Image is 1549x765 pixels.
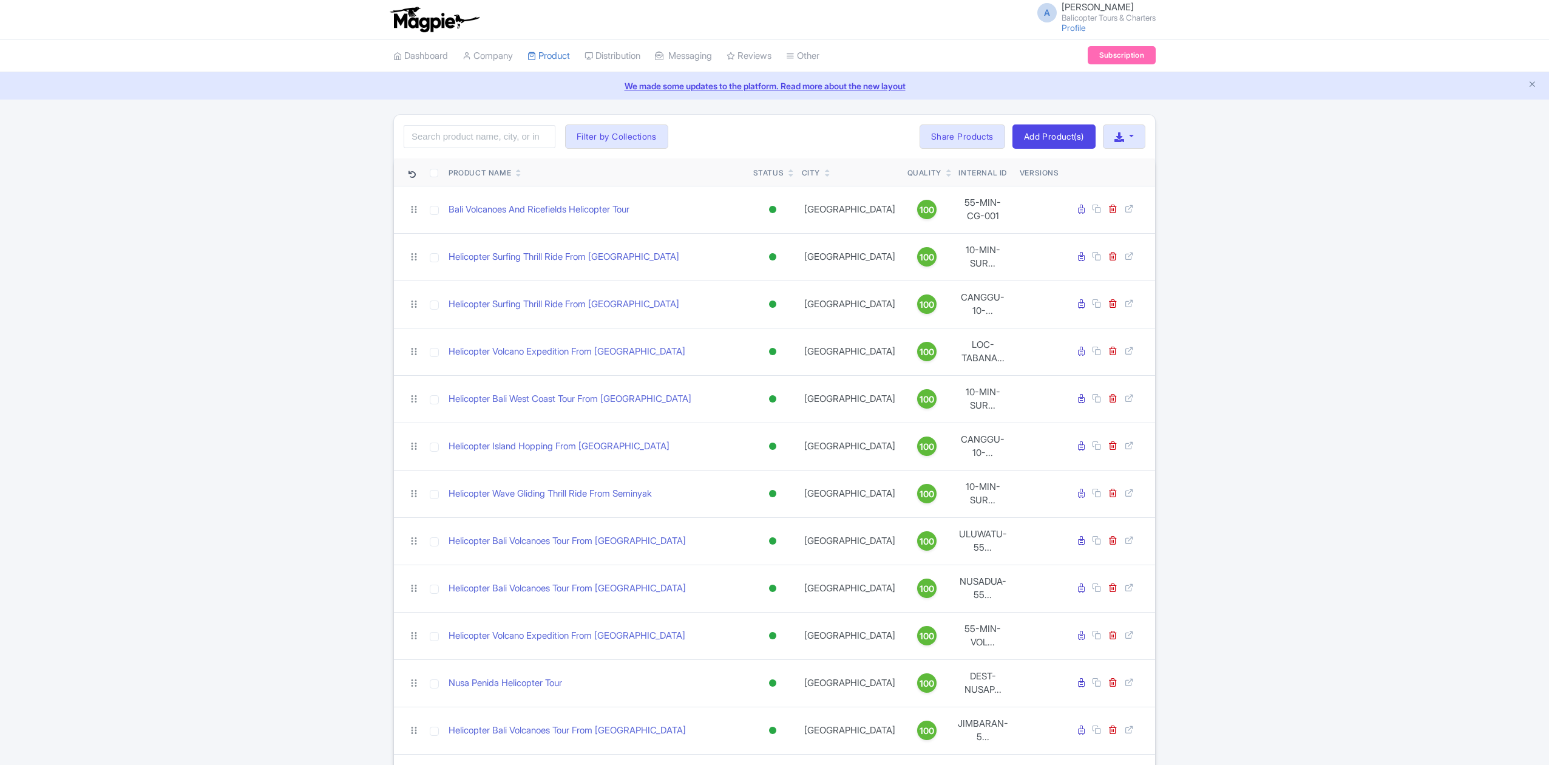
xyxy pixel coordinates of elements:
[1037,3,1057,22] span: A
[753,168,784,178] div: Status
[767,296,779,313] div: Active
[655,39,712,73] a: Messaging
[951,612,1015,659] td: 55-MIN-VOL...
[951,659,1015,707] td: DEST-NUSAP...
[797,280,903,328] td: [GEOGRAPHIC_DATA]
[951,707,1015,754] td: JIMBARAN-5...
[565,124,668,149] button: Filter by Collections
[463,39,513,73] a: Company
[907,247,946,267] a: 100
[786,39,819,73] a: Other
[767,201,779,219] div: Active
[920,440,934,454] span: 100
[797,517,903,565] td: [GEOGRAPHIC_DATA]
[387,6,481,33] img: logo-ab69f6fb50320c5b225c76a69d11143b.png
[797,470,903,517] td: [GEOGRAPHIC_DATA]
[907,168,941,178] div: Quality
[449,629,685,643] a: Helicopter Volcano Expedition From [GEOGRAPHIC_DATA]
[449,203,629,217] a: Bali Volcanoes And Ricefields Helicopter Tour
[1012,124,1096,149] a: Add Product(s)
[767,580,779,597] div: Active
[920,724,934,738] span: 100
[393,39,448,73] a: Dashboard
[907,200,946,219] a: 100
[449,168,511,178] div: Product Name
[951,233,1015,280] td: 10-MIN-SUR...
[767,390,779,408] div: Active
[7,80,1542,92] a: We made some updates to the platform. Read more about the new layout
[920,535,934,548] span: 100
[920,582,934,596] span: 100
[920,488,934,501] span: 100
[907,342,946,361] a: 100
[1015,158,1064,186] th: Versions
[797,233,903,280] td: [GEOGRAPHIC_DATA]
[920,630,934,643] span: 100
[797,612,903,659] td: [GEOGRAPHIC_DATA]
[767,722,779,739] div: Active
[449,676,562,690] a: Nusa Penida Helicopter Tour
[449,250,679,264] a: Helicopter Surfing Thrill Ride From [GEOGRAPHIC_DATA]
[951,517,1015,565] td: ULUWATU-55...
[449,582,686,596] a: Helicopter Bali Volcanoes Tour From [GEOGRAPHIC_DATA]
[449,392,691,406] a: Helicopter Bali West Coast Tour From [GEOGRAPHIC_DATA]
[449,345,685,359] a: Helicopter Volcano Expedition From [GEOGRAPHIC_DATA]
[920,345,934,359] span: 100
[449,534,686,548] a: Helicopter Bali Volcanoes Tour From [GEOGRAPHIC_DATA]
[951,186,1015,233] td: 55-MIN-CG-001
[907,579,946,598] a: 100
[797,707,903,754] td: [GEOGRAPHIC_DATA]
[767,485,779,503] div: Active
[449,724,686,738] a: Helicopter Bali Volcanoes Tour From [GEOGRAPHIC_DATA]
[797,659,903,707] td: [GEOGRAPHIC_DATA]
[767,438,779,455] div: Active
[951,375,1015,423] td: 10-MIN-SUR...
[920,298,934,311] span: 100
[797,328,903,375] td: [GEOGRAPHIC_DATA]
[907,626,946,645] a: 100
[907,531,946,551] a: 100
[951,280,1015,328] td: CANGGU-10-...
[585,39,640,73] a: Distribution
[951,423,1015,470] td: CANGGU-10-...
[1062,22,1086,33] a: Profile
[797,186,903,233] td: [GEOGRAPHIC_DATA]
[797,565,903,612] td: [GEOGRAPHIC_DATA]
[449,297,679,311] a: Helicopter Surfing Thrill Ride From [GEOGRAPHIC_DATA]
[1088,46,1156,64] a: Subscription
[1062,14,1156,22] small: Balicopter Tours & Charters
[797,375,903,423] td: [GEOGRAPHIC_DATA]
[767,532,779,550] div: Active
[767,248,779,266] div: Active
[907,673,946,693] a: 100
[920,124,1005,149] a: Share Products
[951,158,1015,186] th: Internal ID
[907,721,946,740] a: 100
[767,627,779,645] div: Active
[1062,1,1134,13] span: [PERSON_NAME]
[527,39,570,73] a: Product
[907,294,946,314] a: 100
[907,484,946,503] a: 100
[404,125,555,148] input: Search product name, city, or interal id
[920,677,934,690] span: 100
[767,675,779,692] div: Active
[951,328,1015,375] td: LOC-TABANA...
[802,168,820,178] div: City
[767,343,779,361] div: Active
[951,470,1015,517] td: 10-MIN-SUR...
[920,393,934,406] span: 100
[920,203,934,217] span: 100
[727,39,771,73] a: Reviews
[907,389,946,409] a: 100
[1528,78,1537,92] button: Close announcement
[1030,2,1156,22] a: A [PERSON_NAME] Balicopter Tours & Charters
[449,487,652,501] a: Helicopter Wave Gliding Thrill Ride From Seminyak
[907,437,946,456] a: 100
[920,251,934,264] span: 100
[797,423,903,470] td: [GEOGRAPHIC_DATA]
[951,565,1015,612] td: NUSADUA-55...
[449,440,669,454] a: Helicopter Island Hopping From [GEOGRAPHIC_DATA]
